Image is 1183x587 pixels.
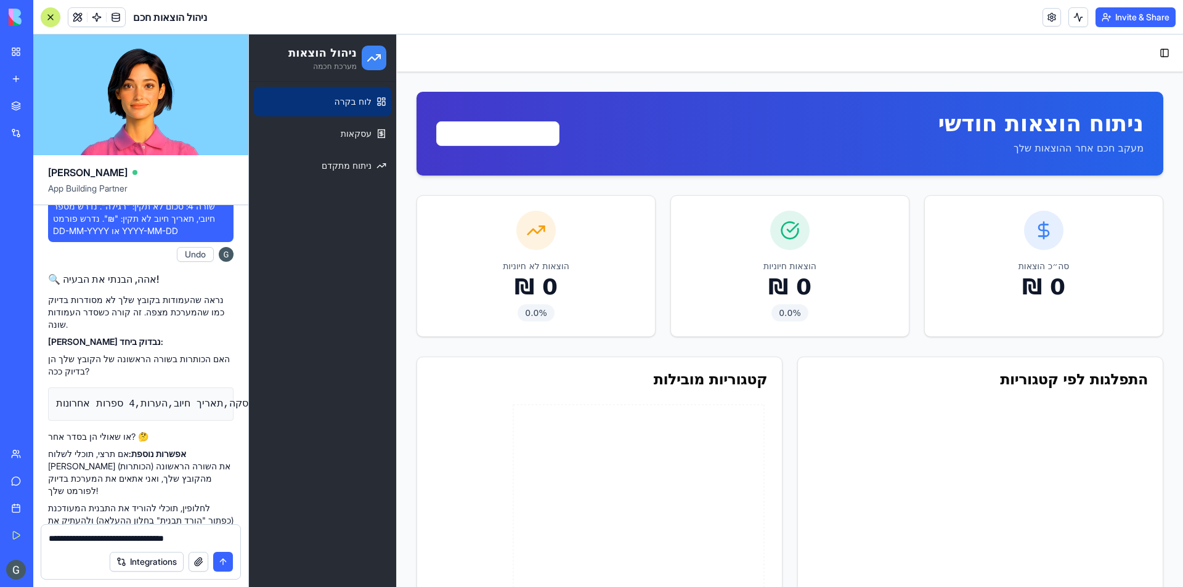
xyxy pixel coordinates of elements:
[689,107,895,121] p: מעקב חכם אחר ההוצאות שלך
[86,61,123,73] span: לוח בקרה
[48,448,234,497] p: אם תרצי, תוכלי לשלוח [PERSON_NAME] את השורה הראשונה (הכותרות) מהקובץ שלך, ואני אתאים את המערכת בד...
[48,353,234,378] p: האם הכותרות בשורה הראשונה של הקובץ שלך הן בדיוק ככה?
[770,225,821,238] p: סה״כ הוצאות
[6,560,26,580] img: ACg8ocJh8S8KHPE7H5A_ovVCZxxrP21whCCW4hlpnAkGUnwonr4SGg=s96-c
[770,240,821,265] p: ‏0 ‏₪
[92,93,123,105] span: עסקאות
[48,272,234,286] h2: 🔍 אהה, הבנתי את הבעיה!
[110,552,184,572] button: Integrations
[177,247,214,262] button: Undo
[5,52,142,82] a: לוח בקרה
[48,294,234,331] p: נראה שהעמודות בקובץ שלך לא מסודרות בדיוק כמו שהמערכת מצפה. זה קורה כשסדר העמודות שונה.
[219,247,234,262] img: ACg8ocJh8S8KHPE7H5A_ovVCZxxrP21whCCW4hlpnAkGUnwonr4SGg=s96-c
[564,338,899,352] div: התפלגות לפי קטגוריות
[53,200,229,237] span: שורה 4: סכום לא תקין: "רגילה". נדרש מספר חיובי, תאריך חיוב לא תקין: "₪". נדרש פורמט DD-MM-YYYY או...
[269,270,306,287] span: 0.0 %
[522,270,559,287] span: 0.0 %
[133,10,207,25] span: ניהול הוצאות חכם
[56,399,498,410] code: תאריך עסקה,שם בית העסק,קטגוריה,סכום חיוב,סוג עסקה,תאריך חיוב,הערות,4 ספרות אחרונות
[48,165,128,180] span: [PERSON_NAME]
[254,225,320,238] p: הוצאות לא חיוניות
[514,225,567,238] p: הוצאות חיוניות
[129,448,186,459] strong: אפשרות נוספת:
[514,240,567,265] p: ‏0 ‏₪
[689,77,895,102] h1: ניתוח הוצאות חודשי
[48,182,234,204] span: App Building Partner
[73,125,123,137] span: ניתוח מתקדם
[9,9,85,26] img: logo
[48,336,163,347] strong: [PERSON_NAME] נבדוק ביחד:
[254,240,320,265] p: ‏0 ‏₪
[5,84,142,114] a: עסקאות
[48,431,234,443] p: או שאולי הן בסדר אחר? 🤔
[1096,7,1176,27] button: Invite & Share
[48,502,234,539] p: לחלופין, תוכלי להוריד את התבנית המעודכנת (כפתור "הורד תבנית" בחלון ההעלאה) ולהעתיק את הנתונים שלך...
[5,116,142,146] a: ניתוח מתקדם
[39,10,108,27] h2: ניהול הוצאות
[183,338,518,352] div: קטגוריות מובילות
[39,27,108,37] p: מערכת חכמה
